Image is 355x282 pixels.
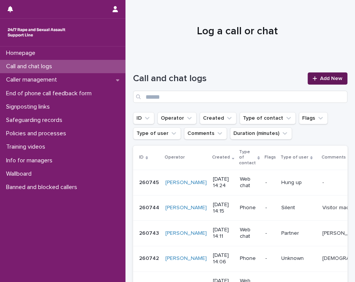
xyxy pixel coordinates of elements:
[139,229,160,237] p: 260743
[3,184,83,191] p: Banned and blocked callers
[213,252,233,265] p: [DATE] 14:06
[200,112,236,124] button: Created
[3,50,41,57] p: Homepage
[3,103,56,111] p: Signposting links
[133,112,154,124] button: ID
[133,73,303,84] h1: Call and chat logs
[3,63,58,70] p: Call and chat logs
[299,112,328,124] button: Flags
[281,153,308,162] p: Type of user
[139,203,161,211] p: 260744
[281,230,316,237] p: Partner
[133,91,347,103] input: Search
[165,255,207,262] a: [PERSON_NAME]
[322,178,325,186] p: -
[239,112,296,124] button: Type of contact
[3,90,98,97] p: End of phone call feedback form
[230,127,292,139] button: Duration (minutes)
[265,230,275,237] p: -
[6,25,67,40] img: rhQMoQhaT3yELyF149Cw
[133,127,181,139] button: Type of user
[239,227,259,240] p: Web chat
[281,255,316,262] p: Unknown
[239,148,255,167] p: Type of contact
[133,25,341,38] h1: Log a call or chat
[213,227,233,240] p: [DATE] 14:11
[320,76,342,81] span: Add New
[322,153,346,162] p: Comments
[3,170,38,178] p: Wallboard
[265,153,276,162] p: Flags
[265,205,275,211] p: -
[265,179,275,186] p: -
[157,112,197,124] button: Operator
[213,176,233,189] p: [DATE] 14:24
[239,205,259,211] p: Phone
[184,127,227,139] button: Comments
[3,117,68,124] p: Safeguarding records
[307,72,347,85] a: Add New
[165,179,207,186] a: [PERSON_NAME]
[165,230,207,237] a: [PERSON_NAME]
[3,157,59,164] p: Info for managers
[281,179,316,186] p: Hung up
[239,176,259,189] p: Web chat
[165,205,207,211] a: [PERSON_NAME]
[139,153,144,162] p: ID
[3,143,51,151] p: Training videos
[165,153,185,162] p: Operator
[3,130,72,137] p: Policies and processes
[213,202,233,215] p: [DATE] 14:15
[239,255,259,262] p: Phone
[212,153,230,162] p: Created
[281,205,316,211] p: Silent
[139,254,160,262] p: 260742
[265,255,275,262] p: -
[3,76,63,83] p: Caller management
[139,178,160,186] p: 260745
